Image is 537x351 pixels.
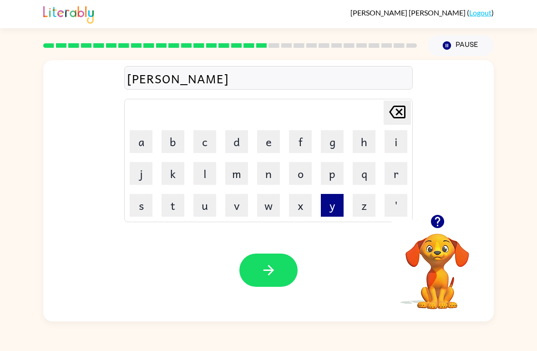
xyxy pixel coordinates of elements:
button: l [193,162,216,185]
button: d [225,130,248,153]
button: r [385,162,407,185]
button: n [257,162,280,185]
button: m [225,162,248,185]
div: ( ) [350,8,494,17]
button: x [289,194,312,217]
button: q [353,162,375,185]
button: j [130,162,152,185]
button: s [130,194,152,217]
button: Pause [428,35,494,56]
button: i [385,130,407,153]
button: a [130,130,152,153]
button: e [257,130,280,153]
div: [PERSON_NAME] [127,69,410,88]
button: z [353,194,375,217]
button: o [289,162,312,185]
button: f [289,130,312,153]
button: h [353,130,375,153]
button: w [257,194,280,217]
button: b [162,130,184,153]
button: y [321,194,344,217]
button: t [162,194,184,217]
button: g [321,130,344,153]
video: Your browser must support playing .mp4 files to use Literably. Please try using another browser. [392,219,483,310]
button: ' [385,194,407,217]
button: u [193,194,216,217]
button: c [193,130,216,153]
img: Literably [43,4,94,24]
span: [PERSON_NAME] [PERSON_NAME] [350,8,467,17]
button: p [321,162,344,185]
button: k [162,162,184,185]
button: v [225,194,248,217]
a: Logout [469,8,491,17]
